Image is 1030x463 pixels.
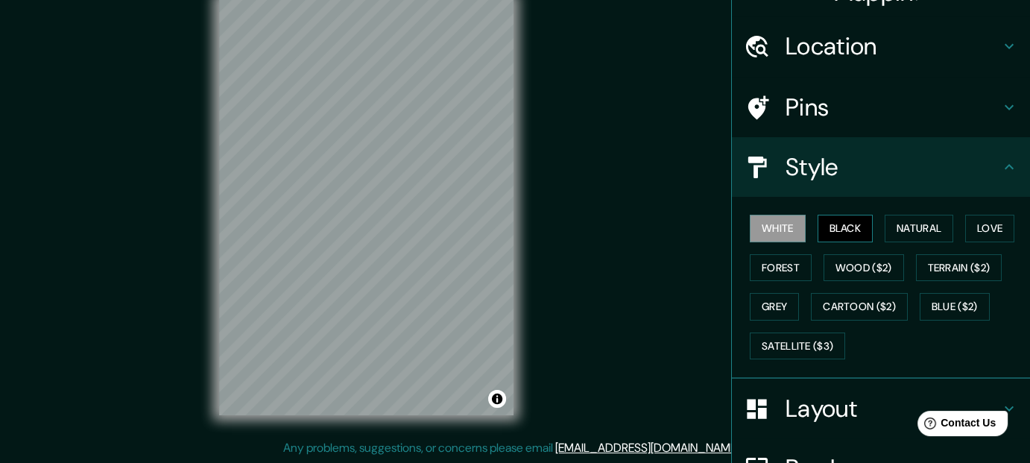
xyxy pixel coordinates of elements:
div: Style [732,137,1030,197]
div: Location [732,16,1030,76]
p: Any problems, suggestions, or concerns please email . [283,439,742,457]
button: Satellite ($3) [750,333,845,360]
h4: Pins [786,92,1000,122]
div: Layout [732,379,1030,438]
button: Terrain ($2) [916,254,1002,282]
h4: Layout [786,394,1000,423]
button: Natural [885,215,953,242]
button: Grey [750,293,799,321]
button: Blue ($2) [920,293,990,321]
button: White [750,215,806,242]
iframe: Help widget launcher [897,405,1014,447]
button: Cartoon ($2) [811,293,908,321]
h4: Style [786,152,1000,182]
h4: Location [786,31,1000,61]
button: Forest [750,254,812,282]
button: Love [965,215,1014,242]
a: [EMAIL_ADDRESS][DOMAIN_NAME] [555,440,739,456]
button: Toggle attribution [488,390,506,408]
button: Wood ($2) [824,254,904,282]
button: Black [818,215,873,242]
div: Pins [732,78,1030,137]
